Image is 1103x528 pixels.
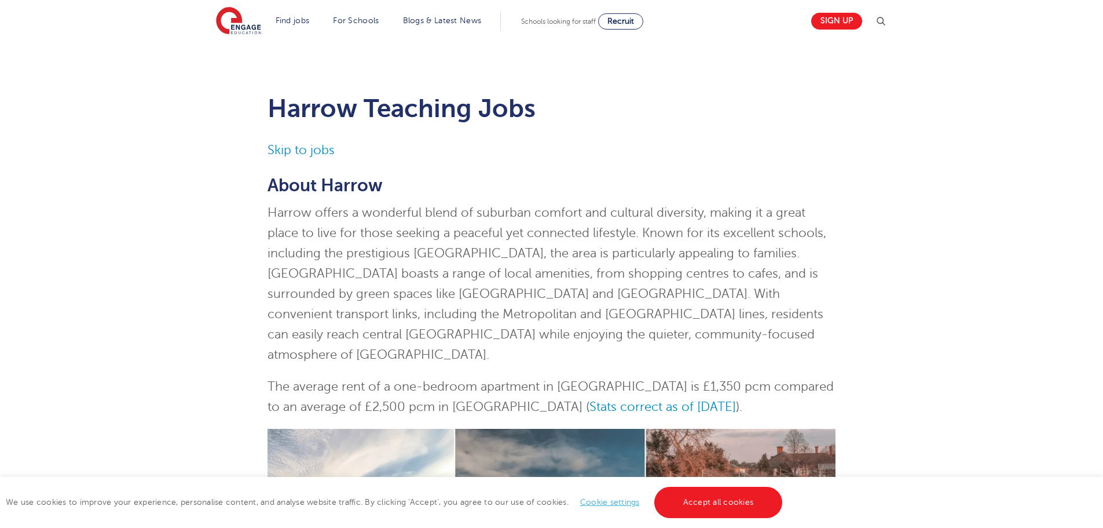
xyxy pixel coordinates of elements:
a: Cookie settings [580,498,640,507]
span: Recruit [607,17,634,26]
b: About Harrow [267,176,383,195]
a: Find jobs [276,16,310,25]
a: Accept all cookies [654,487,783,518]
span: We use cookies to improve your experience, personalise content, and analyse website traffic. By c... [6,498,785,507]
a: Stats correct as of [DATE] [589,400,736,414]
a: For Schools [333,16,379,25]
a: Blogs & Latest News [403,16,482,25]
img: Engage Education [216,7,261,36]
a: Sign up [811,13,862,30]
a: Recruit [598,13,643,30]
span: Schools looking for staff [521,17,596,26]
span: The average rent of a one-bedroom apartment in [GEOGRAPHIC_DATA] is £1,350 pcm compared to an ave... [267,380,834,414]
a: Skip to jobs [267,143,335,157]
p: Harrow offers a wonderful blend of suburban comfort and cultural diversity, making it a great pla... [267,203,836,365]
h1: Harrow Teaching Jobs [267,94,836,123]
